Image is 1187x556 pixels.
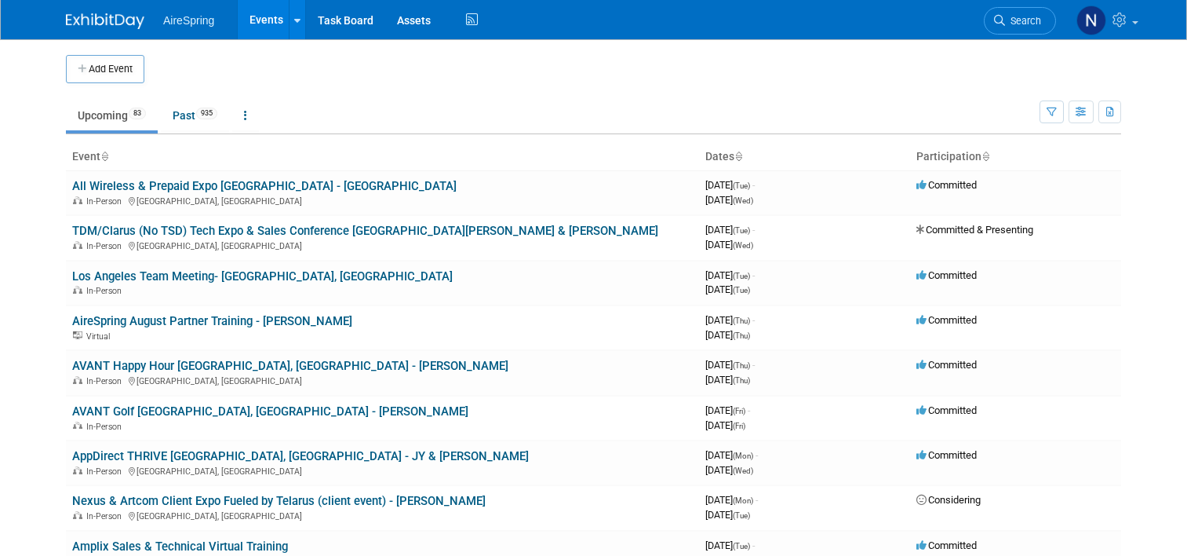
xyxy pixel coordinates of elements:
[916,269,977,281] span: Committed
[86,196,126,207] span: In-Person
[163,14,214,27] span: AireSpring
[752,359,755,371] span: -
[161,101,229,130] a: Past935
[705,179,755,191] span: [DATE]
[86,331,115,342] span: Virtual
[910,144,1121,170] th: Participation
[734,150,742,163] a: Sort by Start Date
[66,101,158,130] a: Upcoming83
[705,404,750,416] span: [DATE]
[86,376,126,386] span: In-Person
[72,359,508,373] a: AVANT Happy Hour [GEOGRAPHIC_DATA], [GEOGRAPHIC_DATA] - [PERSON_NAME]
[72,269,453,283] a: Los Angeles Team Meeting- [GEOGRAPHIC_DATA], [GEOGRAPHIC_DATA]
[72,464,693,477] div: [GEOGRAPHIC_DATA], [GEOGRAPHIC_DATA]
[66,13,144,29] img: ExhibitDay
[916,494,981,506] span: Considering
[733,241,753,250] span: (Wed)
[72,494,486,508] a: Nexus & Artcom Client Expo Fueled by Telarus (client event) - [PERSON_NAME]
[86,422,126,432] span: In-Person
[733,466,753,475] span: (Wed)
[916,540,977,551] span: Committed
[73,241,82,249] img: In-Person Event
[72,179,457,193] a: All Wireless & Prepaid Expo [GEOGRAPHIC_DATA] - [GEOGRAPHIC_DATA]
[73,286,82,294] img: In-Person Event
[733,316,750,325] span: (Thu)
[72,194,693,207] div: [GEOGRAPHIC_DATA], [GEOGRAPHIC_DATA]
[196,108,217,119] span: 935
[705,329,750,341] span: [DATE]
[72,449,529,463] a: AppDirect THRIVE [GEOGRAPHIC_DATA], [GEOGRAPHIC_DATA] - JY & [PERSON_NAME]
[733,331,750,340] span: (Thu)
[705,239,753,251] span: [DATE]
[733,542,750,551] span: (Tue)
[72,314,352,328] a: AireSpring August Partner Training - [PERSON_NAME]
[752,540,755,551] span: -
[752,179,755,191] span: -
[86,466,126,477] span: In-Person
[705,540,755,551] span: [DATE]
[129,108,146,119] span: 83
[705,359,755,371] span: [DATE]
[756,449,758,461] span: -
[733,496,753,505] span: (Mon)
[86,286,126,296] span: In-Person
[916,359,977,371] span: Committed
[916,224,1033,236] span: Committed & Presenting
[916,179,977,191] span: Committed
[100,150,108,163] a: Sort by Event Name
[705,269,755,281] span: [DATE]
[752,224,755,236] span: -
[72,374,693,386] div: [GEOGRAPHIC_DATA], [GEOGRAPHIC_DATA]
[705,283,750,295] span: [DATE]
[66,55,144,83] button: Add Event
[705,314,755,326] span: [DATE]
[752,314,755,326] span: -
[733,452,753,460] span: (Mon)
[86,511,126,521] span: In-Person
[72,224,658,238] a: TDM/Clarus (No TSD) Tech Expo & Sales Conference [GEOGRAPHIC_DATA][PERSON_NAME] & [PERSON_NAME]
[73,196,82,204] img: In-Person Event
[733,407,745,415] span: (Fri)
[1005,15,1041,27] span: Search
[981,150,989,163] a: Sort by Participation Type
[705,374,750,386] span: [DATE]
[72,239,693,251] div: [GEOGRAPHIC_DATA], [GEOGRAPHIC_DATA]
[916,404,977,416] span: Committed
[72,404,468,419] a: AVANT Golf [GEOGRAPHIC_DATA], [GEOGRAPHIC_DATA] - [PERSON_NAME]
[705,224,755,236] span: [DATE]
[916,314,977,326] span: Committed
[705,194,753,206] span: [DATE]
[733,376,750,385] span: (Thu)
[733,181,750,190] span: (Tue)
[916,449,977,461] span: Committed
[73,331,82,339] img: Virtual Event
[1076,5,1106,35] img: Natalie Pyron
[733,226,750,235] span: (Tue)
[73,422,82,430] img: In-Person Event
[733,196,753,205] span: (Wed)
[72,540,288,554] a: Amplix Sales & Technical Virtual Training
[752,269,755,281] span: -
[705,449,758,461] span: [DATE]
[705,494,758,506] span: [DATE]
[756,494,758,506] span: -
[733,286,750,294] span: (Tue)
[705,509,750,521] span: [DATE]
[748,404,750,416] span: -
[73,376,82,384] img: In-Person Event
[699,144,910,170] th: Dates
[733,361,750,370] span: (Thu)
[984,7,1056,35] a: Search
[733,272,750,280] span: (Tue)
[86,241,126,251] span: In-Person
[733,422,745,430] span: (Fri)
[73,466,82,474] img: In-Person Event
[705,419,745,431] span: [DATE]
[66,144,699,170] th: Event
[733,511,750,520] span: (Tue)
[72,509,693,521] div: [GEOGRAPHIC_DATA], [GEOGRAPHIC_DATA]
[73,511,82,519] img: In-Person Event
[705,464,753,476] span: [DATE]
